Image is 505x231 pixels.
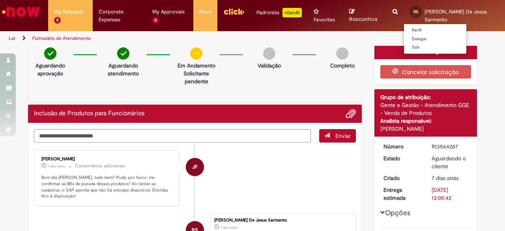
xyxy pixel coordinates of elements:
div: 24/09/2025 17:05:38 [432,174,468,182]
p: +GenAi [282,8,302,17]
img: click_logo_yellow_360x200.png [223,6,245,17]
font: [PERSON_NAME] De Jesus Sarmento [214,217,287,223]
img: circle-minus.png [190,47,202,60]
span: My Requests [54,8,84,16]
span: 8 [152,17,159,24]
font: 7 dias atrás [432,175,458,182]
textarea: Digite sua mensagem aqui... [34,129,311,142]
button: Enviar [319,129,356,143]
img: check-circle-green.png [117,47,129,60]
button: Cancelar solicitação [380,65,471,79]
font: Delegar [412,36,427,42]
font: Cancelar solicitação [402,68,459,76]
font: Rascunhos [349,15,378,23]
font: Criado [383,175,400,182]
font: Gente e Gestão - Atendimento GGE - Venda de Produtos [380,101,469,116]
font: Bom dia [PERSON_NAME], tudo bem? Pode, por favor, me confirmar as BRs de puxada desses produtos? ... [41,175,169,199]
font: Sair [412,44,420,50]
font: Estado [383,155,400,162]
font: [PERSON_NAME] De Jesus Sarmento [425,8,487,23]
a: Perfil [404,26,466,35]
span: More [199,8,211,16]
span: Corporate Expenses [99,8,140,24]
font: Inclusão de Produtos para Funcionários [34,109,144,117]
h2: Inclusão de Produtos para Funcionários Histórico de ingressos [34,110,144,117]
ul: Trilhas de navegação de página [6,31,331,46]
font: Número [383,143,404,150]
font: 7 dias atrás [220,225,238,230]
span: Favorites [314,16,335,24]
font: Entrega estimada [383,186,406,201]
button: Adicionar anexos [346,109,356,119]
span: My Approvals [152,8,185,16]
img: check-circle-green.png [44,47,56,60]
a: Sair [404,43,466,52]
font: R13564287 [432,143,458,150]
span: 5 [54,17,61,24]
time: 25/09/2025 09:10:33 [47,164,65,169]
font: Perfil [412,27,421,33]
font: Enviar [335,132,351,139]
div: Padroniza [256,8,302,17]
font: RS [413,9,418,14]
img: Serviço agora [1,4,41,20]
font: Completo [330,62,355,69]
a: Formulário de Atendimento [32,35,91,41]
a: Lar [9,35,15,41]
font: Aguardando aprovação [36,62,65,77]
font: Opções [385,208,410,218]
font: 7 dias atrás [47,164,65,169]
font: Comentários adicionais [75,163,125,169]
time: 24/09/2025 17:05:38 [220,225,238,230]
div: Jeter Filho [186,158,204,176]
font: [DATE] 13:05:42 [432,186,451,201]
img: img-circle-grey.png [263,47,275,60]
font: Grupo de atribuição: [380,94,431,101]
font: Validação [258,62,281,69]
span: JF [192,158,198,177]
time: 24/09/2025 17:05:38 [432,175,458,182]
img: img-circle-grey.png [336,47,348,60]
a: Rascunhos [349,8,381,23]
font: Aguardando atendimento [108,62,139,77]
font: [PERSON_NAME] [380,125,424,132]
font: Em andamento [178,62,215,69]
font: Aguardando o cliente [432,155,466,170]
font: Solicitante pendente [183,70,209,85]
font: [PERSON_NAME] [41,156,75,162]
font: Analista responsável: [380,117,432,124]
